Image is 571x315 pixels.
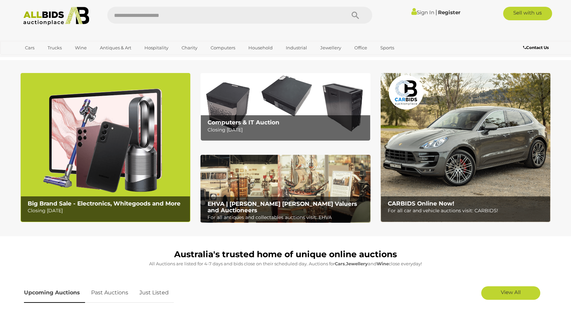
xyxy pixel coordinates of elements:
a: Sell with us [503,7,552,20]
a: Wine [71,42,91,53]
b: Contact Us [523,45,549,50]
a: CARBIDS Online Now! CARBIDS Online Now! For all car and vehicle auctions visit: CARBIDS! [381,73,550,222]
img: Big Brand Sale - Electronics, Whitegoods and More [21,73,190,222]
a: Industrial [281,42,311,53]
b: CARBIDS Online Now! [388,200,454,207]
p: For all antiques and collectables auctions visit: EHVA [208,213,366,222]
a: Past Auctions [86,283,133,303]
a: Contact Us [523,44,550,51]
strong: Cars [335,261,345,266]
a: Office [350,42,372,53]
button: Search [338,7,372,24]
a: Just Listed [134,283,174,303]
a: Hospitality [140,42,173,53]
b: Computers & IT Auction [208,119,279,126]
a: Register [438,9,460,16]
img: EHVA | Evans Hastings Valuers and Auctioneers [200,155,370,223]
p: For all car and vehicle auctions visit: CARBIDS! [388,207,547,215]
a: Big Brand Sale - Electronics, Whitegoods and More Big Brand Sale - Electronics, Whitegoods and Mo... [21,73,190,222]
a: Household [244,42,277,53]
strong: Wine [377,261,389,266]
b: EHVA | [PERSON_NAME] [PERSON_NAME] Valuers and Auctioneers [208,200,357,214]
a: Cars [21,42,39,53]
a: Sports [376,42,399,53]
img: Computers & IT Auction [200,73,370,141]
a: Charity [177,42,202,53]
span: View All [501,289,521,295]
p: All Auctions are listed for 4-7 days and bids close on their scheduled day. Auctions for , and cl... [24,260,547,268]
p: Closing [DATE] [208,126,366,134]
a: Jewellery [316,42,346,53]
a: EHVA | Evans Hastings Valuers and Auctioneers EHVA | [PERSON_NAME] [PERSON_NAME] Valuers and Auct... [200,155,370,223]
h1: Australia's trusted home of unique online auctions [24,250,547,259]
img: Allbids.com.au [20,7,93,25]
b: Big Brand Sale - Electronics, Whitegoods and More [28,200,181,207]
a: View All [481,286,540,300]
a: Sign In [411,9,434,16]
strong: Jewellery [346,261,368,266]
a: Computers [206,42,240,53]
a: Antiques & Art [96,42,136,53]
a: Trucks [43,42,66,53]
img: CARBIDS Online Now! [381,73,550,222]
a: [GEOGRAPHIC_DATA] [21,53,77,65]
span: | [435,8,437,16]
a: Computers & IT Auction Computers & IT Auction Closing [DATE] [200,73,370,141]
a: Upcoming Auctions [24,283,85,303]
p: Closing [DATE] [28,207,187,215]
